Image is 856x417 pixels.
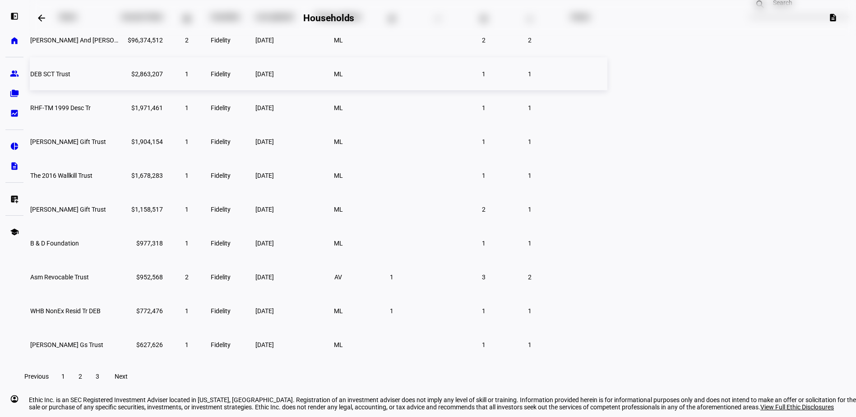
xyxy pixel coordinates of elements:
[121,193,163,226] td: $1,158,517
[30,104,91,111] span: RHF-TM 1999 Desc Tr
[5,84,23,102] a: folder_copy
[185,307,189,315] span: 1
[528,273,532,281] span: 2
[528,341,532,348] span: 1
[255,307,274,315] span: [DATE]
[211,240,231,247] span: Fidelity
[10,195,19,204] eth-mat-symbol: list_alt_add
[330,100,347,116] li: ML
[121,294,163,327] td: $772,476
[528,206,532,213] span: 1
[30,273,89,281] span: Asm Revocable Trust
[10,394,19,403] eth-mat-symbol: account_circle
[10,227,19,236] eth-mat-symbol: school
[255,172,274,179] span: [DATE]
[330,269,347,285] li: AV
[185,206,189,213] span: 1
[30,307,101,315] span: WHB NonEx Resid Tr DEB
[255,37,274,44] span: [DATE]
[72,367,88,385] button: 2
[79,373,82,380] span: 2
[30,341,103,348] span: Sidney Epstein Gs Trust
[482,104,486,111] span: 1
[211,307,231,315] span: Fidelity
[185,37,189,44] span: 2
[10,12,19,21] eth-mat-symbol: left_panel_open
[828,13,837,22] mat-icon: description
[528,138,532,145] span: 1
[211,104,231,111] span: Fidelity
[482,273,486,281] span: 3
[211,172,231,179] span: Fidelity
[10,36,19,45] eth-mat-symbol: home
[10,162,19,171] eth-mat-symbol: description
[482,70,486,78] span: 1
[330,337,347,353] li: ML
[330,66,347,82] li: ML
[30,206,106,213] span: William H Barrows Gift Trust
[185,172,189,179] span: 1
[482,138,486,145] span: 1
[10,109,19,118] eth-mat-symbol: bid_landscape
[255,240,274,247] span: [DATE]
[121,159,163,192] td: $1,678,283
[121,328,163,361] td: $627,626
[303,13,354,23] h2: Households
[330,235,347,251] li: ML
[10,69,19,78] eth-mat-symbol: group
[30,37,160,44] span: Frank E Payne And Seba B Payne Ethic2
[482,172,486,179] span: 1
[5,65,23,83] a: group
[255,104,274,111] span: [DATE]
[115,373,128,380] span: Next
[5,157,23,175] a: description
[211,37,231,44] span: Fidelity
[121,260,163,293] td: $952,568
[121,23,163,56] td: $96,374,512
[121,125,163,158] td: $1,904,154
[330,201,347,218] li: ML
[121,57,163,90] td: $2,863,207
[760,403,834,411] span: View Full Ethic Disclosures
[482,341,486,348] span: 1
[10,89,19,98] eth-mat-symbol: folder_copy
[96,373,99,380] span: 3
[30,172,93,179] span: The 2016 Wallkill Trust
[185,104,189,111] span: 1
[10,142,19,151] eth-mat-symbol: pie_chart
[121,227,163,259] td: $977,318
[330,32,347,48] li: ML
[528,37,532,44] span: 2
[528,104,532,111] span: 1
[185,70,189,78] span: 1
[255,138,274,145] span: [DATE]
[185,138,189,145] span: 1
[89,367,106,385] button: 3
[185,240,189,247] span: 1
[255,341,274,348] span: [DATE]
[482,206,486,213] span: 2
[185,273,189,281] span: 2
[330,167,347,184] li: ML
[30,70,70,78] span: DEB SCT Trust
[211,138,231,145] span: Fidelity
[528,240,532,247] span: 1
[30,138,106,145] span: Jack Polsky Gift Trust
[185,341,189,348] span: 1
[255,206,274,213] span: [DATE]
[528,307,532,315] span: 1
[330,134,347,150] li: ML
[5,104,23,122] a: bid_landscape
[390,273,393,281] span: 1
[255,70,274,78] span: [DATE]
[528,70,532,78] span: 1
[211,70,231,78] span: Fidelity
[528,172,532,179] span: 1
[482,307,486,315] span: 1
[211,341,231,348] span: Fidelity
[211,273,231,281] span: Fidelity
[330,303,347,319] li: ML
[390,307,393,315] span: 1
[5,137,23,155] a: pie_chart
[482,37,486,44] span: 2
